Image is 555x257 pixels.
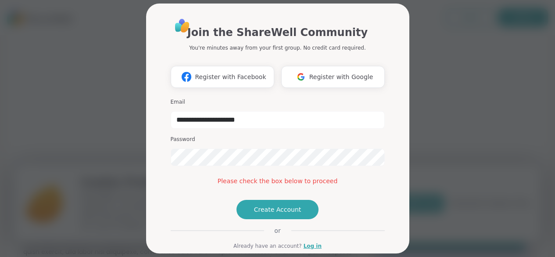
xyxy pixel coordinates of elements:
img: ShareWell Logomark [178,69,195,85]
img: ShareWell Logo [172,16,192,36]
button: Register with Facebook [171,66,274,88]
p: You're minutes away from your first group. No credit card required. [189,44,365,52]
span: Create Account [254,205,301,214]
button: Register with Google [281,66,385,88]
a: Log in [304,242,322,250]
span: Register with Google [309,72,373,82]
span: or [264,226,291,235]
span: Register with Facebook [195,72,266,82]
h1: Join the ShareWell Community [187,25,368,40]
img: ShareWell Logomark [293,69,309,85]
div: Please check the box below to proceed [171,177,385,186]
h3: Password [171,136,385,143]
h3: Email [171,98,385,106]
span: Already have an account? [233,242,302,250]
button: Create Account [236,200,319,219]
